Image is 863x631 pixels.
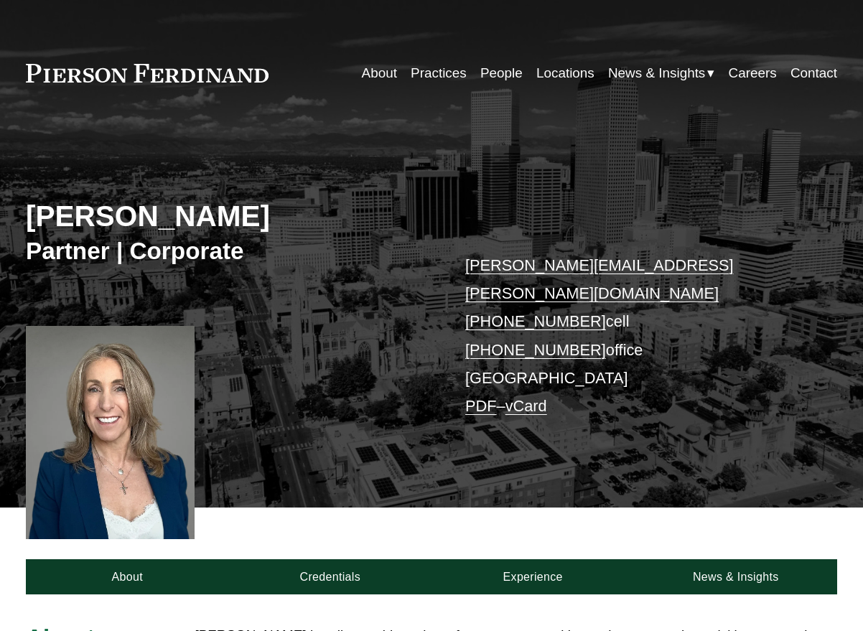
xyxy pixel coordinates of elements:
a: [PHONE_NUMBER] [465,341,606,359]
a: People [480,60,523,87]
a: [PHONE_NUMBER] [465,312,606,330]
a: Experience [431,559,634,594]
a: Practices [411,60,467,87]
h2: [PERSON_NAME] [26,199,431,234]
a: folder dropdown [608,60,714,87]
a: Credentials [229,559,431,594]
a: vCard [505,397,547,415]
a: Contact [790,60,837,87]
a: About [26,559,228,594]
a: [PERSON_NAME][EMAIL_ADDRESS][PERSON_NAME][DOMAIN_NAME] [465,256,733,302]
p: cell office [GEOGRAPHIC_DATA] – [465,251,803,420]
a: Careers [729,60,777,87]
a: PDF [465,397,497,415]
h3: Partner | Corporate [26,236,431,266]
a: Locations [536,60,594,87]
a: About [362,60,397,87]
span: News & Insights [608,61,705,85]
a: News & Insights [634,559,836,594]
